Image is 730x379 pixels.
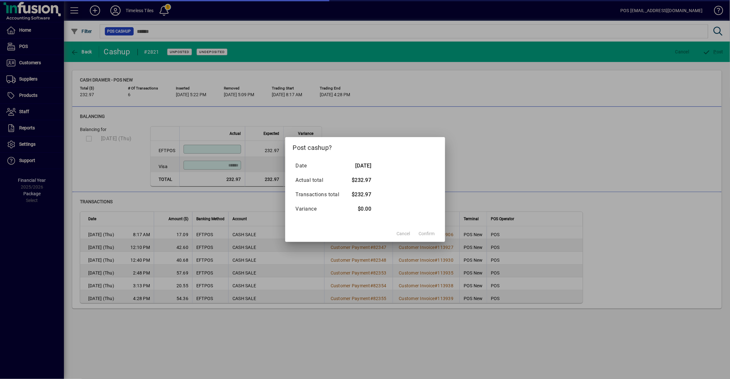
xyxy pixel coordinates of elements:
[346,173,372,187] td: $232.97
[346,187,372,202] td: $232.97
[295,173,346,187] td: Actual total
[285,137,445,156] h2: Post cashup?
[295,202,346,216] td: Variance
[295,159,346,173] td: Date
[346,202,372,216] td: $0.00
[295,187,346,202] td: Transactions total
[346,159,372,173] td: [DATE]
